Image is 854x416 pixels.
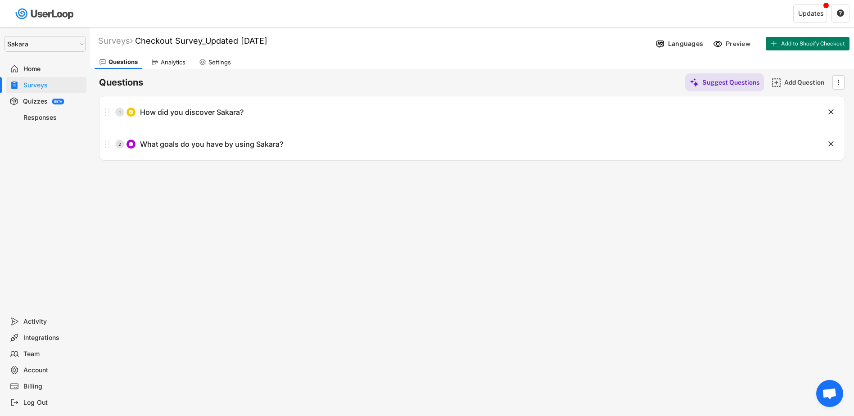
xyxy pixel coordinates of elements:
img: MagicMajor%20%28Purple%29.svg [690,78,699,87]
div: Questions [108,58,138,66]
div: Updates [798,10,823,17]
div: Surveys [23,81,83,90]
img: AddMajor.svg [772,78,781,87]
text:  [828,139,834,149]
div: Surveys [98,36,133,46]
div: Settings [208,59,231,66]
button:  [836,9,845,18]
div: Log Out [23,398,83,407]
div: Account [23,366,83,375]
div: Responses [23,113,83,122]
div: Languages [668,40,703,48]
div: Preview [726,40,753,48]
text:  [837,9,844,17]
text:  [828,107,834,117]
span: Add to Shopify Checkout [781,41,845,46]
button:  [827,108,836,117]
div: BETA [54,100,62,103]
div: Team [23,350,83,358]
div: What goals do you have by using Sakara? [140,140,283,149]
div: Integrations [23,334,83,342]
div: 1 [115,110,124,114]
button:  [827,140,836,149]
div: How did you discover Sakara? [140,108,244,117]
img: CircleTickMinorWhite.svg [128,109,134,115]
div: Billing [23,382,83,391]
div: Activity [23,317,83,326]
img: userloop-logo-01.svg [14,5,77,23]
div: Quizzes [23,97,48,106]
div: Add Question [784,78,829,86]
div: 2 [115,142,124,146]
button: Add to Shopify Checkout [766,37,849,50]
text:  [838,77,840,87]
font: Checkout Survey_Updated [DATE] [135,36,267,45]
h6: Questions [99,77,143,89]
div: Analytics [161,59,185,66]
img: Language%20Icon.svg [655,39,665,49]
div: Open chat [816,380,843,407]
div: Suggest Questions [702,78,759,86]
img: ConversationMinor.svg [128,141,134,147]
div: Home [23,65,83,73]
button:  [834,76,843,89]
